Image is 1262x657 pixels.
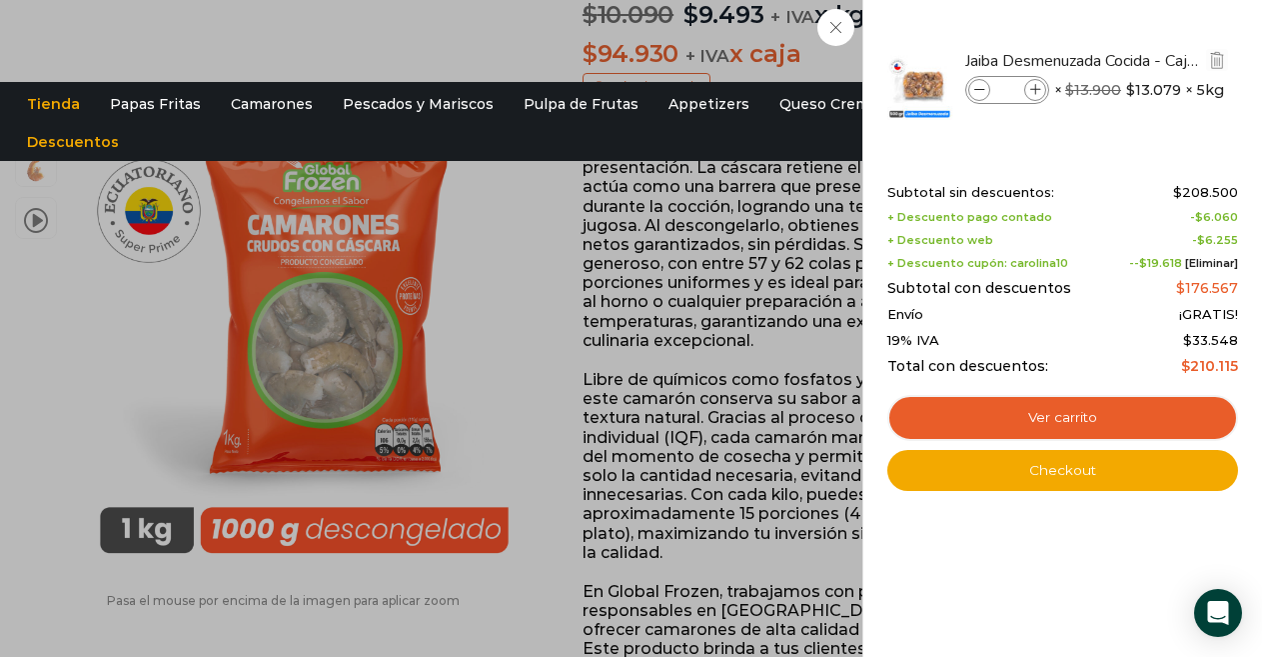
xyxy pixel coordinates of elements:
[1206,49,1228,74] a: Eliminar Jaiba Desmenuzada Cocida - Caja 5 kg del carrito
[1194,589,1242,637] div: Open Intercom Messenger
[100,85,211,123] a: Papas Fritas
[1181,357,1190,375] span: $
[887,234,993,247] span: + Descuento web
[965,50,1203,72] a: Jaiba Desmenuzada Cocida - Caja 5 kg
[887,257,1068,270] span: + Descuento cupón: carolina10
[887,358,1048,375] span: Total con descuentos:
[333,85,504,123] a: Pescados y Mariscos
[1065,81,1074,99] span: $
[1197,233,1238,247] bdi: 6.255
[1190,211,1238,224] span: -
[1126,80,1135,100] span: $
[1065,81,1121,99] bdi: 13.900
[1126,80,1181,100] bdi: 13.079
[1129,257,1238,270] span: --
[887,450,1238,492] a: Checkout
[1181,357,1238,375] bdi: 210.115
[887,211,1052,224] span: + Descuento pago contado
[1176,279,1238,297] bdi: 176.567
[992,79,1022,101] input: Product quantity
[514,85,648,123] a: Pulpa de Frutas
[887,185,1054,201] span: Subtotal sin descuentos:
[1173,184,1238,200] bdi: 208.500
[17,123,129,161] a: Descuentos
[658,85,759,123] a: Appetizers
[1173,184,1182,200] span: $
[887,395,1238,441] a: Ver carrito
[887,280,1071,297] span: Subtotal con descuentos
[769,85,887,123] a: Queso Crema
[1183,332,1192,348] span: $
[1139,256,1147,270] span: $
[221,85,323,123] a: Camarones
[1195,210,1203,224] span: $
[1195,210,1238,224] bdi: 6.060
[1185,256,1238,270] a: [Eliminar]
[1192,234,1238,247] span: -
[887,307,923,323] span: Envío
[1183,332,1238,348] span: 33.548
[1208,51,1226,69] img: Eliminar Jaiba Desmenuzada Cocida - Caja 5 kg del carrito
[17,85,90,123] a: Tienda
[1054,76,1224,104] span: × × 5kg
[1179,307,1238,323] span: ¡GRATIS!
[1197,233,1205,247] span: $
[1176,279,1185,297] span: $
[887,333,939,349] span: 19% IVA
[1139,256,1182,270] span: 19.618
